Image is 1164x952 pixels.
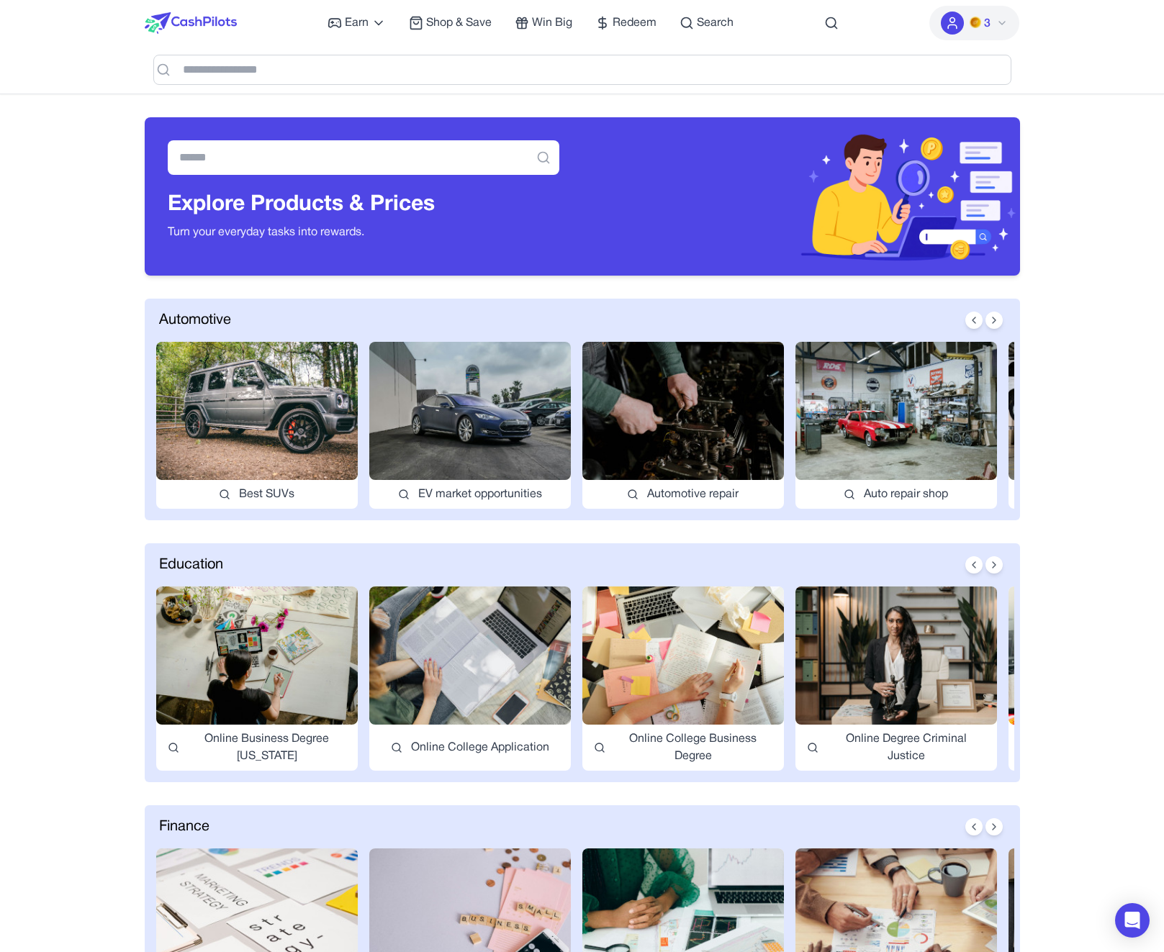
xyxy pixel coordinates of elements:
a: Win Big [515,14,572,32]
span: Online College Application [411,739,549,756]
span: Automotive [159,310,231,330]
span: Automotive repair [647,486,739,503]
span: Auto repair shop [864,486,948,503]
img: CashPilots Logo [145,12,237,34]
span: EV market opportunities [418,486,542,503]
span: Online Business Degree [US_STATE] [188,730,346,765]
span: Earn [345,14,369,32]
span: Education [159,555,223,575]
span: Online Degree Criminal Justice [827,730,985,765]
span: 3 [984,15,991,32]
span: Finance [159,817,209,837]
a: Redeem [595,14,657,32]
a: Earn [328,14,386,32]
a: Search [680,14,734,32]
img: Header decoration [582,117,1020,276]
div: Open Intercom Messenger [1115,903,1150,938]
span: Online College Business Degree [614,730,772,765]
a: Shop & Save [409,14,492,32]
span: Search [697,14,734,32]
img: PMs [970,17,981,28]
span: Shop & Save [426,14,492,32]
button: PMs3 [929,6,1019,40]
span: Win Big [532,14,572,32]
p: Turn your everyday tasks into rewards. [168,224,559,241]
h3: Explore Products & Prices [168,192,559,218]
span: Redeem [613,14,657,32]
span: Best SUVs [239,486,294,503]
